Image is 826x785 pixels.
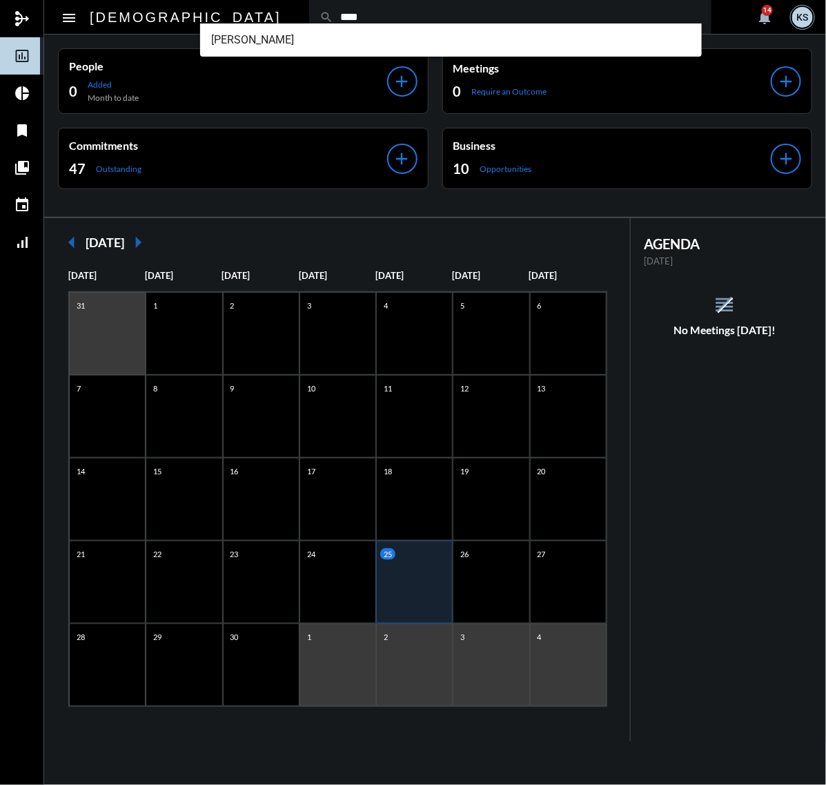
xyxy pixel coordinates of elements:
p: [DATE] [645,255,805,266]
mat-icon: pie_chart [14,85,30,101]
p: Added [88,79,139,90]
p: 20 [534,465,549,477]
p: 6 [534,300,545,311]
p: 1 [304,631,315,643]
p: 10 [304,382,319,394]
h2: [DATE] [86,235,124,250]
p: [DATE] [68,270,145,281]
p: 2 [380,631,391,643]
p: [DATE] [529,270,606,281]
p: 3 [457,631,468,643]
p: 26 [457,548,472,560]
mat-icon: add [776,149,796,168]
h2: [DEMOGRAPHIC_DATA] [90,6,282,28]
mat-icon: signal_cellular_alt [14,234,30,251]
p: 12 [457,382,472,394]
p: 7 [73,382,84,394]
h2: 0 [453,81,462,101]
p: 19 [457,465,472,477]
p: [DATE] [452,270,529,281]
h2: 10 [453,159,470,178]
mat-icon: notifications [756,9,773,26]
p: 24 [304,548,319,560]
div: KS [792,7,813,28]
p: 31 [73,300,88,311]
p: 13 [534,382,549,394]
p: People [69,59,387,72]
h2: AGENDA [645,235,805,252]
p: 3 [304,300,315,311]
p: [DATE] [299,270,375,281]
h2: 47 [69,159,86,178]
p: Opportunities [480,164,532,174]
p: Require an Outcome [472,86,547,97]
p: 2 [227,300,238,311]
p: 30 [227,631,242,643]
p: 22 [150,548,165,560]
p: [DATE] [222,270,299,281]
p: 16 [227,465,242,477]
button: Toggle sidenav [55,3,83,31]
p: 4 [380,300,391,311]
p: 14 [73,465,88,477]
p: 9 [227,382,238,394]
span: [PERSON_NAME] [211,23,690,57]
p: Business [453,139,771,152]
mat-icon: add [393,149,412,168]
div: 14 [762,5,773,16]
p: Month to date [88,93,139,103]
mat-icon: arrow_right [124,229,152,256]
mat-icon: reorder [714,293,736,316]
p: 1 [150,300,161,311]
mat-icon: Side nav toggle icon [61,10,77,26]
p: 23 [227,548,242,560]
mat-icon: mediation [14,10,30,27]
mat-icon: arrow_left [58,229,86,256]
p: 21 [73,548,88,560]
p: 27 [534,548,549,560]
mat-icon: search [319,10,333,24]
mat-icon: add [776,72,796,91]
p: 8 [150,382,161,394]
mat-icon: add [393,72,412,91]
p: 15 [150,465,165,477]
mat-icon: bookmark [14,122,30,139]
p: Meetings [453,61,771,75]
p: 18 [380,465,395,477]
p: 29 [150,631,165,643]
mat-icon: collections_bookmark [14,159,30,176]
h5: No Meetings [DATE]! [631,324,819,336]
h2: 0 [69,81,77,101]
p: [DATE] [375,270,452,281]
p: 17 [304,465,319,477]
p: [DATE] [145,270,222,281]
p: Outstanding [96,164,141,174]
p: 25 [380,548,395,560]
p: 5 [457,300,468,311]
p: Commitments [69,139,387,152]
p: 28 [73,631,88,643]
mat-icon: event [14,197,30,213]
p: 11 [380,382,395,394]
mat-icon: insert_chart_outlined [14,48,30,64]
p: 4 [534,631,545,643]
